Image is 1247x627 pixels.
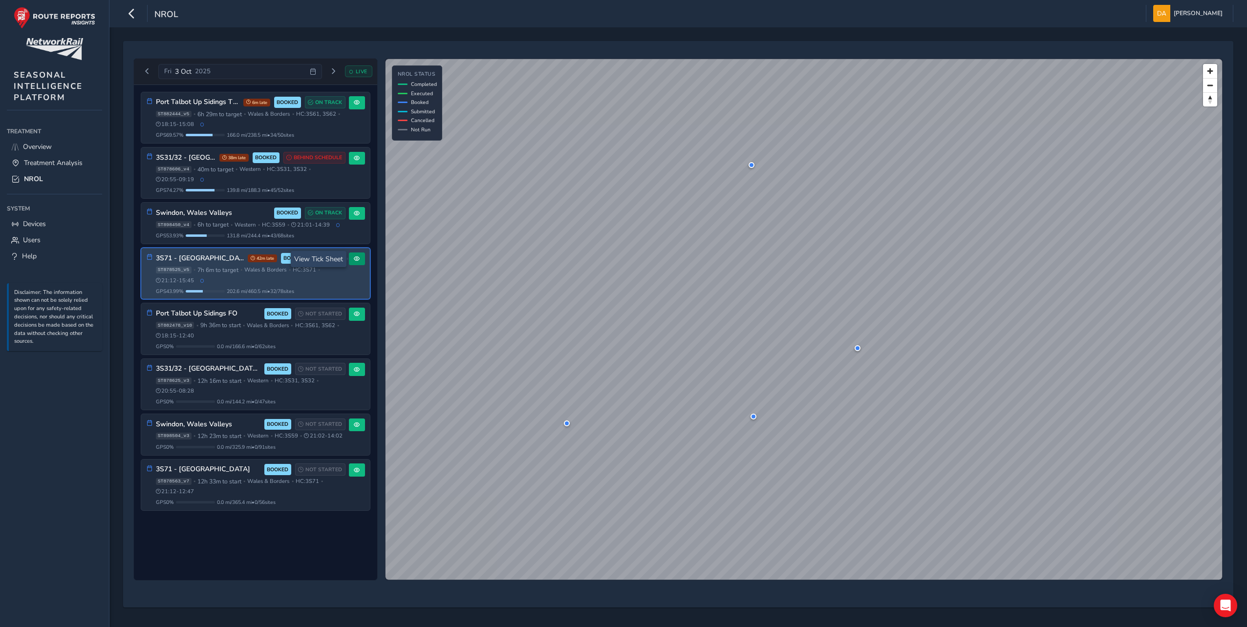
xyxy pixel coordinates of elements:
[193,111,195,117] span: •
[248,254,277,262] span: 42m late
[156,131,184,139] span: GPS 69.57 %
[1203,64,1217,78] button: Zoom in
[227,131,294,139] span: 166.0 mi / 238.5 mi • 34 / 50 sites
[1203,78,1217,92] button: Zoom out
[243,323,245,328] span: •
[193,378,195,383] span: •
[411,108,435,115] span: Submitted
[156,443,174,451] span: GPS 0 %
[275,377,315,384] span: HC: 3S31, 3S32
[156,98,240,106] h3: Port Talbot Up Sidings ThO
[398,71,437,78] h4: NROL Status
[197,266,238,274] span: 7h 6m to target
[200,321,241,329] span: 9h 36m to start
[275,432,298,439] span: HC: 3S59
[193,267,195,272] span: •
[243,378,245,383] span: •
[156,232,184,239] span: GPS 53.93 %
[305,466,342,474] span: NOT STARTED
[156,398,174,405] span: GPS 0 %
[267,310,288,318] span: BOOKED
[315,99,342,106] span: ON TRACK
[243,479,245,484] span: •
[156,310,261,318] h3: Port Talbot Up Sidings FO
[156,121,194,128] span: 18:15 - 15:08
[338,111,340,117] span: •
[271,433,273,439] span: •
[411,126,430,133] span: Not Run
[296,110,336,118] span: HC: 3S61, 3S62
[411,81,437,88] span: Completed
[156,465,261,474] h3: 3S71 - [GEOGRAPHIC_DATA]
[156,288,184,295] span: GPS 43.99 %
[227,187,294,194] span: 139.8 mi / 188.3 mi • 45 / 52 sites
[164,67,172,76] span: Fri
[247,478,289,485] span: Wales & Borders
[240,267,242,272] span: •
[14,7,95,29] img: rr logo
[7,232,102,248] a: Users
[156,209,271,217] h3: Swindon, Wales Valleys
[7,201,102,216] div: System
[295,322,335,329] span: HC: 3S61, 3S62
[411,117,434,124] span: Cancelled
[318,267,320,272] span: •
[325,65,342,78] button: Next day
[24,158,83,167] span: Treatment Analysis
[7,139,102,155] a: Overview
[156,343,174,350] span: GPS 0 %
[197,166,234,173] span: 40m to target
[244,111,246,117] span: •
[156,187,184,194] span: GPS 74.27 %
[411,99,429,106] span: Booked
[193,479,195,484] span: •
[236,167,237,172] span: •
[197,478,241,485] span: 12h 33m to start
[305,420,342,428] span: NOT STARTED
[217,398,276,405] span: 0.0 mi / 144.2 mi • 0 / 47 sites
[7,171,102,187] a: NROL
[1203,92,1217,106] button: Reset bearing to north
[309,167,311,172] span: •
[289,267,291,272] span: •
[156,332,194,339] span: 18:15 - 12:40
[292,111,294,117] span: •
[156,478,192,485] span: ST878563_v7
[247,432,268,439] span: Western
[271,378,273,383] span: •
[267,166,307,173] span: HC: 3S31, 3S32
[156,254,244,263] h3: 3S71 - [GEOGRAPHIC_DATA]
[22,251,37,261] span: Help
[7,216,102,232] a: Devices
[197,110,242,118] span: 6h 29m to target
[277,99,298,106] span: BOOKED
[156,166,192,173] span: ST878606_v4
[156,420,261,429] h3: Swindon, Wales Valleys
[287,222,289,228] span: •
[258,222,260,228] span: •
[24,174,43,184] span: NROL
[156,488,194,495] span: 21:12 - 12:47
[292,479,294,484] span: •
[139,65,155,78] button: Previous day
[248,110,290,118] span: Wales & Borders
[291,221,330,229] span: 21:01 - 14:39
[1153,5,1170,22] img: diamond-layout
[386,59,1222,580] canvas: Map
[267,466,288,474] span: BOOKED
[227,288,294,295] span: 202.6 mi / 460.5 mi • 32 / 78 sites
[317,378,319,383] span: •
[156,365,261,373] h3: 3S31/32 - [GEOGRAPHIC_DATA], [GEOGRAPHIC_DATA] [GEOGRAPHIC_DATA] & [GEOGRAPHIC_DATA]
[219,154,249,162] span: 38m late
[197,377,241,385] span: 12h 16m to start
[255,154,277,162] span: BOOKED
[356,68,367,75] span: LIVE
[23,235,41,245] span: Users
[1153,5,1226,22] button: [PERSON_NAME]
[193,222,195,228] span: •
[23,219,46,229] span: Devices
[217,343,276,350] span: 0.0 mi / 166.6 mi • 0 / 62 sites
[7,248,102,264] a: Help
[262,221,285,229] span: HC: 3S59
[156,377,192,384] span: ST878625_v3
